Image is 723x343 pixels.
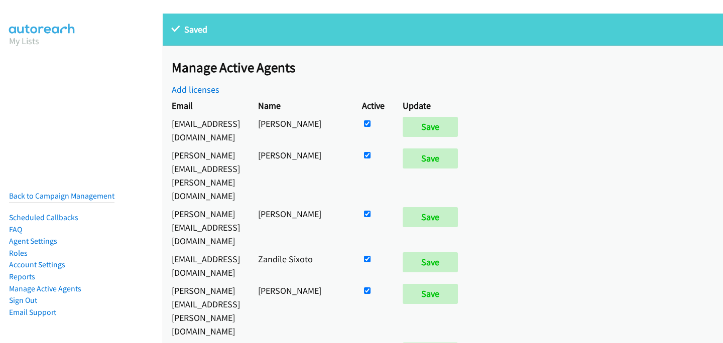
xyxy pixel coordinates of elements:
[9,191,114,201] a: Back to Campaign Management
[163,205,249,250] td: [PERSON_NAME][EMAIL_ADDRESS][DOMAIN_NAME]
[9,307,56,317] a: Email Support
[403,207,458,227] input: Save
[172,84,219,95] a: Add licenses
[9,213,78,222] a: Scheduled Callbacks
[403,252,458,272] input: Save
[9,236,57,246] a: Agent Settings
[249,114,353,146] td: [PERSON_NAME]
[249,96,353,114] th: Name
[9,248,28,258] a: Roles
[163,250,249,281] td: [EMAIL_ADDRESS][DOMAIN_NAME]
[172,23,714,36] p: Saved
[9,295,37,305] a: Sign Out
[9,260,65,269] a: Account Settings
[403,284,458,304] input: Save
[163,146,249,205] td: [PERSON_NAME][EMAIL_ADDRESS][PERSON_NAME][DOMAIN_NAME]
[9,225,22,234] a: FAQ
[353,96,394,114] th: Active
[172,59,723,76] h2: Manage Active Agents
[249,146,353,205] td: [PERSON_NAME]
[9,272,35,281] a: Reports
[394,96,471,114] th: Update
[403,148,458,168] input: Save
[163,96,249,114] th: Email
[403,117,458,137] input: Save
[249,250,353,281] td: Zandile Sixoto
[249,205,353,250] td: [PERSON_NAME]
[163,114,249,146] td: [EMAIL_ADDRESS][DOMAIN_NAME]
[9,35,39,47] a: My Lists
[163,281,249,340] td: [PERSON_NAME][EMAIL_ADDRESS][PERSON_NAME][DOMAIN_NAME]
[9,284,81,293] a: Manage Active Agents
[249,281,353,340] td: [PERSON_NAME]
